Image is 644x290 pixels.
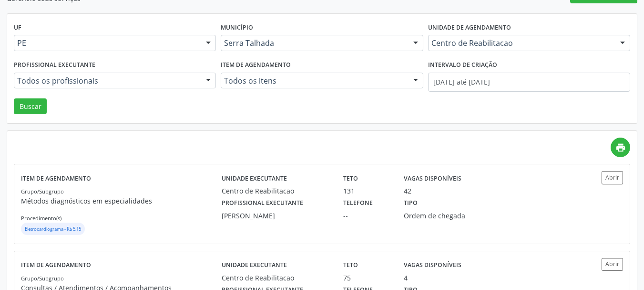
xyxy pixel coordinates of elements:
[222,171,287,186] label: Unidade executante
[404,258,461,273] label: Vagas disponíveis
[428,58,497,73] label: Intervalo de criação
[224,38,403,48] span: Serra Talhada
[428,73,630,92] input: Selecione um intervalo
[404,211,481,221] div: Ordem de chegada
[21,258,91,273] label: Item de agendamento
[222,258,287,273] label: Unidade executante
[404,186,411,196] div: 42
[21,188,64,195] small: Grupo/Subgrupo
[222,273,330,283] div: Centro de Reabilitacao
[343,211,390,221] div: --
[615,142,626,153] i: print
[221,21,253,35] label: Município
[21,171,91,186] label: Item de agendamento
[17,76,196,86] span: Todos os profissionais
[21,196,222,206] p: Métodos diagnósticos em especialidades
[14,98,47,115] button: Buscar
[14,21,21,35] label: UF
[17,38,196,48] span: PE
[404,273,408,283] div: 4
[222,186,330,196] div: Centro de Reabilitacao
[404,171,461,186] label: Vagas disponíveis
[343,171,358,186] label: Teto
[431,38,611,48] span: Centro de Reabilitacao
[611,138,630,157] a: print
[222,211,330,221] div: [PERSON_NAME]
[343,258,358,273] label: Teto
[343,196,373,211] label: Telefone
[602,258,623,271] button: Abrir
[224,76,403,86] span: Todos os itens
[428,21,511,35] label: Unidade de agendamento
[602,171,623,184] button: Abrir
[21,275,64,282] small: Grupo/Subgrupo
[221,58,291,73] label: Item de agendamento
[222,196,303,211] label: Profissional executante
[343,186,390,196] div: 131
[25,226,81,232] small: Eletrocardiograma - R$ 5,15
[14,58,95,73] label: Profissional executante
[404,196,418,211] label: Tipo
[343,273,390,283] div: 75
[21,215,61,222] small: Procedimento(s)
